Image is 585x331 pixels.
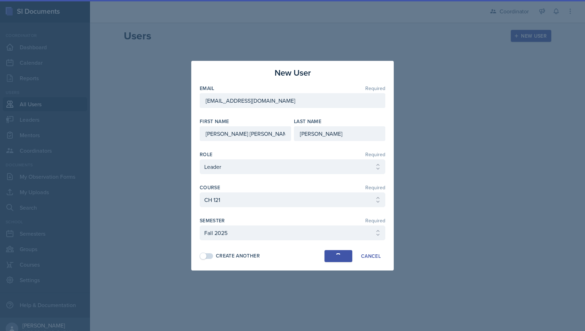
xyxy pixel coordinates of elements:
[361,253,381,259] div: Cancel
[294,118,321,125] label: Last Name
[200,151,212,158] label: Role
[365,218,385,223] span: Required
[365,152,385,157] span: Required
[200,118,229,125] label: First Name
[365,86,385,91] span: Required
[275,66,311,79] h3: New User
[356,250,385,262] button: Cancel
[200,184,220,191] label: Course
[365,185,385,190] span: Required
[200,217,225,224] label: Semester
[200,126,291,141] input: Enter first name
[200,85,214,92] label: Email
[294,126,385,141] input: Enter last name
[216,252,260,260] div: Create Another
[200,93,385,108] input: Enter email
